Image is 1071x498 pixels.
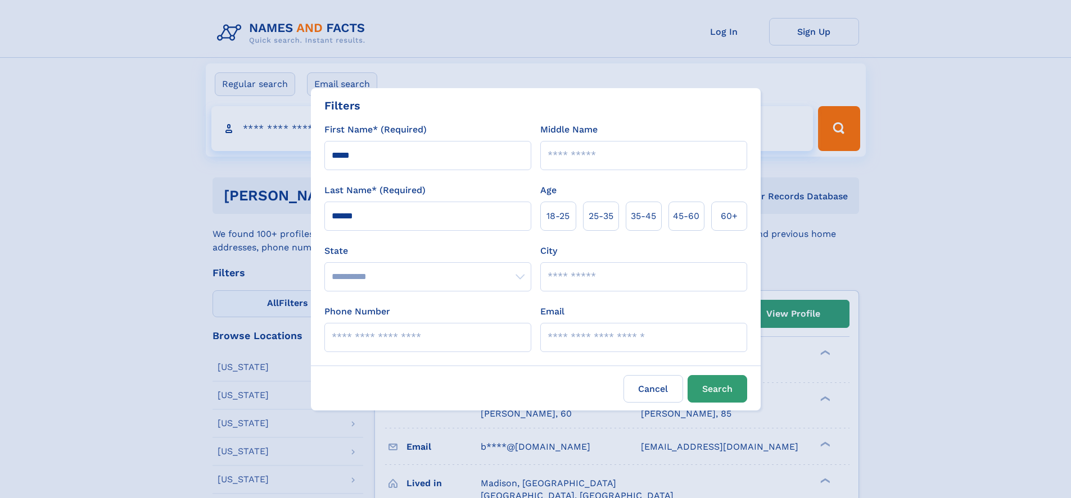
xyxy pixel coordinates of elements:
[540,305,564,318] label: Email
[540,184,557,197] label: Age
[540,244,557,258] label: City
[324,184,426,197] label: Last Name* (Required)
[623,375,683,403] label: Cancel
[589,209,613,223] span: 25‑35
[546,209,570,223] span: 18‑25
[324,123,427,136] label: First Name* (Required)
[631,209,656,223] span: 35‑45
[721,209,738,223] span: 60+
[673,209,699,223] span: 45‑60
[688,375,747,403] button: Search
[540,123,598,136] label: Middle Name
[324,305,390,318] label: Phone Number
[324,97,360,114] div: Filters
[324,244,531,258] label: State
